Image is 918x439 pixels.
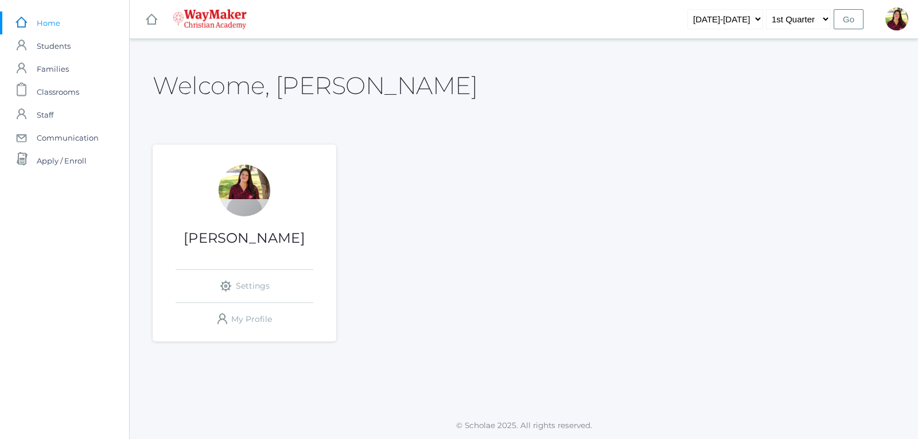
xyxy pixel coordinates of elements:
span: Staff [37,103,53,126]
input: Go [834,9,863,29]
a: My Profile [176,303,313,336]
a: Settings [176,270,313,302]
span: Apply / Enroll [37,149,87,172]
span: Classrooms [37,80,79,103]
img: 4_waymaker-logo-stack-white.png [173,9,247,29]
span: Families [37,57,69,80]
span: Home [37,11,60,34]
p: © Scholae 2025. All rights reserved. [130,419,918,431]
span: Communication [37,126,99,149]
div: Elizabeth Benzinger [219,165,270,216]
div: Elizabeth Benzinger [885,7,908,30]
h2: Welcome, [PERSON_NAME] [153,72,477,99]
h1: [PERSON_NAME] [153,231,336,246]
span: Students [37,34,71,57]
